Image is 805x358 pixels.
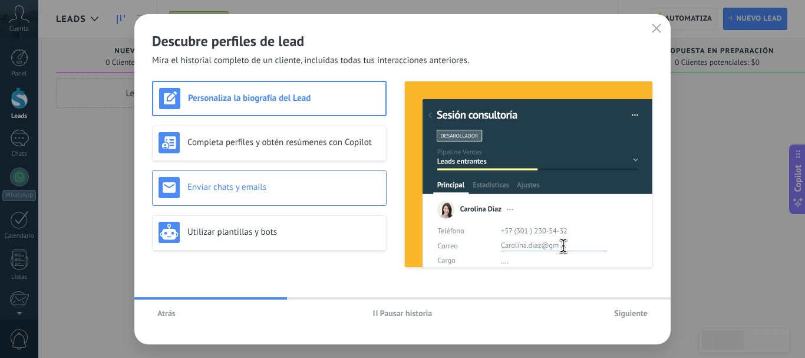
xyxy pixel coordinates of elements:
h3: Personaliza la biografía del Lead [188,93,380,104]
button: Atrás [152,304,181,322]
span: Siguiente [614,309,648,317]
h2: Descubre perfiles de lead [152,32,653,50]
button: Pausar historia [368,304,438,322]
h3: Utilizar plantillas y bots [187,226,380,238]
span: Atrás [157,309,176,317]
h3: Completa perfiles y obtén resúmenes con Copilot [187,137,380,148]
button: Siguiente [609,304,653,322]
h3: Enviar chats y emails [187,182,380,193]
span: Mira el historial completo de un cliente, incluidas todas tus interacciones anteriores. [152,55,469,67]
span: Pausar historia [380,309,433,317]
